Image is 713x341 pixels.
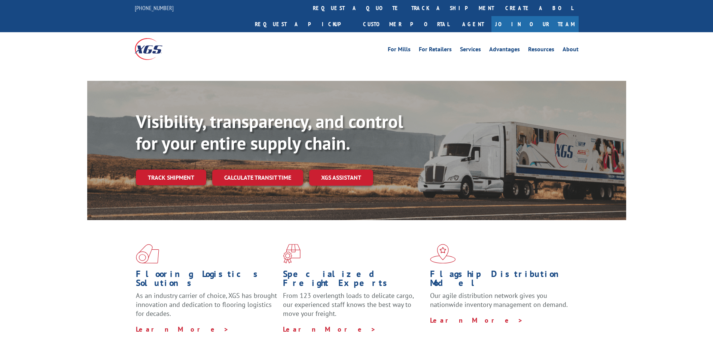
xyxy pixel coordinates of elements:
[136,291,277,318] span: As an industry carrier of choice, XGS has brought innovation and dedication to flooring logistics...
[430,270,572,291] h1: Flagship Distribution Model
[136,325,229,334] a: Learn More >
[491,16,579,32] a: Join Our Team
[489,46,520,55] a: Advantages
[283,244,301,264] img: xgs-icon-focused-on-flooring-red
[283,270,424,291] h1: Specialized Freight Experts
[430,316,523,325] a: Learn More >
[136,170,206,185] a: Track shipment
[419,46,452,55] a: For Retailers
[283,291,424,325] p: From 123 overlength loads to delicate cargo, our experienced staff knows the best way to move you...
[135,4,174,12] a: [PHONE_NUMBER]
[136,110,403,155] b: Visibility, transparency, and control for your entire supply chain.
[309,170,373,186] a: XGS ASSISTANT
[388,46,411,55] a: For Mills
[430,291,568,309] span: Our agile distribution network gives you nationwide inventory management on demand.
[283,325,376,334] a: Learn More >
[136,270,277,291] h1: Flooring Logistics Solutions
[136,244,159,264] img: xgs-icon-total-supply-chain-intelligence-red
[528,46,554,55] a: Resources
[563,46,579,55] a: About
[249,16,357,32] a: Request a pickup
[357,16,455,32] a: Customer Portal
[455,16,491,32] a: Agent
[460,46,481,55] a: Services
[212,170,303,186] a: Calculate transit time
[430,244,456,264] img: xgs-icon-flagship-distribution-model-red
